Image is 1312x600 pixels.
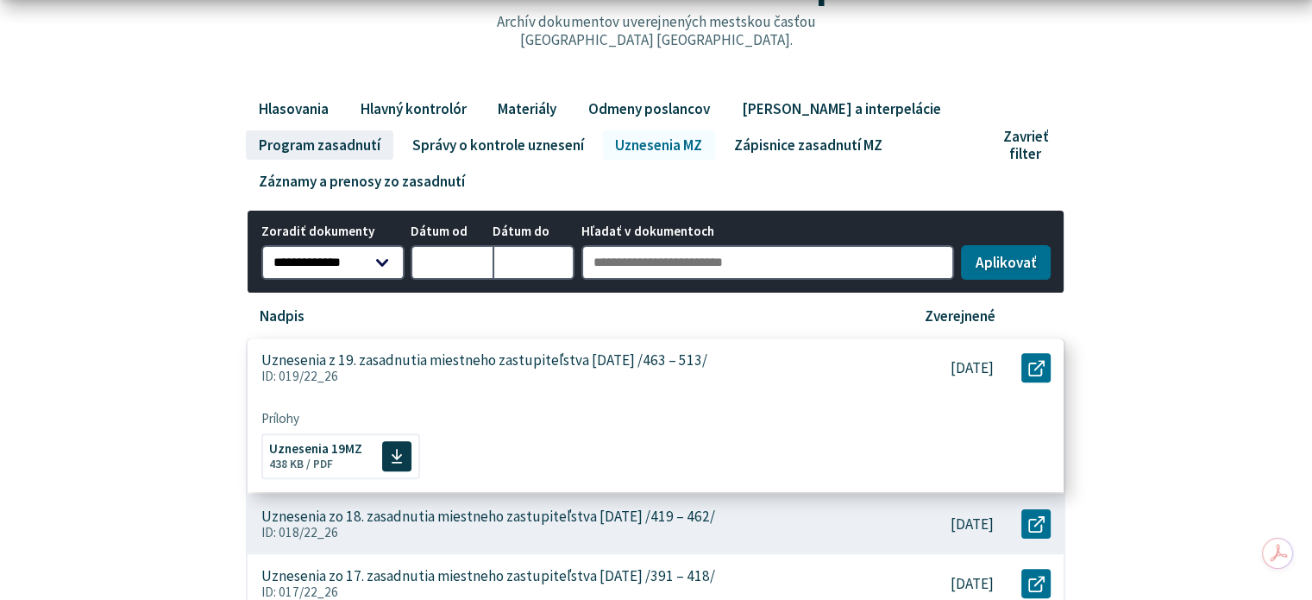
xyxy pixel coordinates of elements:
p: ID: 017/22_26 [261,584,871,600]
p: Archív dokumentov uverejnených mestskou časťou [GEOGRAPHIC_DATA] [GEOGRAPHIC_DATA]. [459,13,852,48]
input: Dátum od [411,245,493,280]
span: Zavrieť filter [1002,128,1047,163]
span: Dátum od [411,224,493,239]
p: Uznesenia zo 17. zasadnutia miestneho zastupiteľstva [DATE] /391 – 418/ [261,567,715,585]
a: Záznamy a prenosy zo zasadnutí [246,167,477,196]
p: ID: 018/22_26 [261,525,871,540]
p: Uznesenia zo 18. zasadnutia miestneho zastupiteľstva [DATE] /419 – 462/ [261,508,715,526]
p: Uznesenia z 19. zasadnutia miestneho zastupiteľstva [DATE] /463 – 513/ [261,351,707,369]
p: [DATE] [951,515,994,534]
a: Správy o kontrole uznesení [399,130,596,160]
button: Aplikovať [961,245,1051,280]
span: Uznesenia 19MZ [269,443,362,456]
span: Zoradiť dokumenty [261,224,405,239]
p: [DATE] [951,359,994,377]
input: Dátum do [493,245,574,280]
p: [DATE] [951,575,994,593]
a: Odmeny poslancov [575,94,722,123]
select: Zoradiť dokumenty [261,245,405,280]
button: Zavrieť filter [991,128,1066,163]
a: [PERSON_NAME] a interpelácie [729,94,953,123]
span: Hľadať v dokumentoch [581,224,955,239]
p: ID: 019/22_26 [261,369,871,385]
a: Zápisnice zasadnutí MZ [721,130,895,160]
a: Hlavný kontrolór [348,94,479,123]
p: Nadpis [260,307,304,325]
a: Materiály [486,94,569,123]
input: Hľadať v dokumentoch [581,245,955,280]
span: Dátum do [493,224,574,239]
a: Uznesenia 19MZ 438 KB / PDF [261,433,420,479]
a: Hlasovania [246,94,341,123]
span: Prílohy [261,411,1051,426]
a: Uznesenia MZ [603,130,715,160]
a: Program zasadnutí [246,130,392,160]
span: 438 KB / PDF [269,457,333,471]
p: Zverejnené [925,307,995,325]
